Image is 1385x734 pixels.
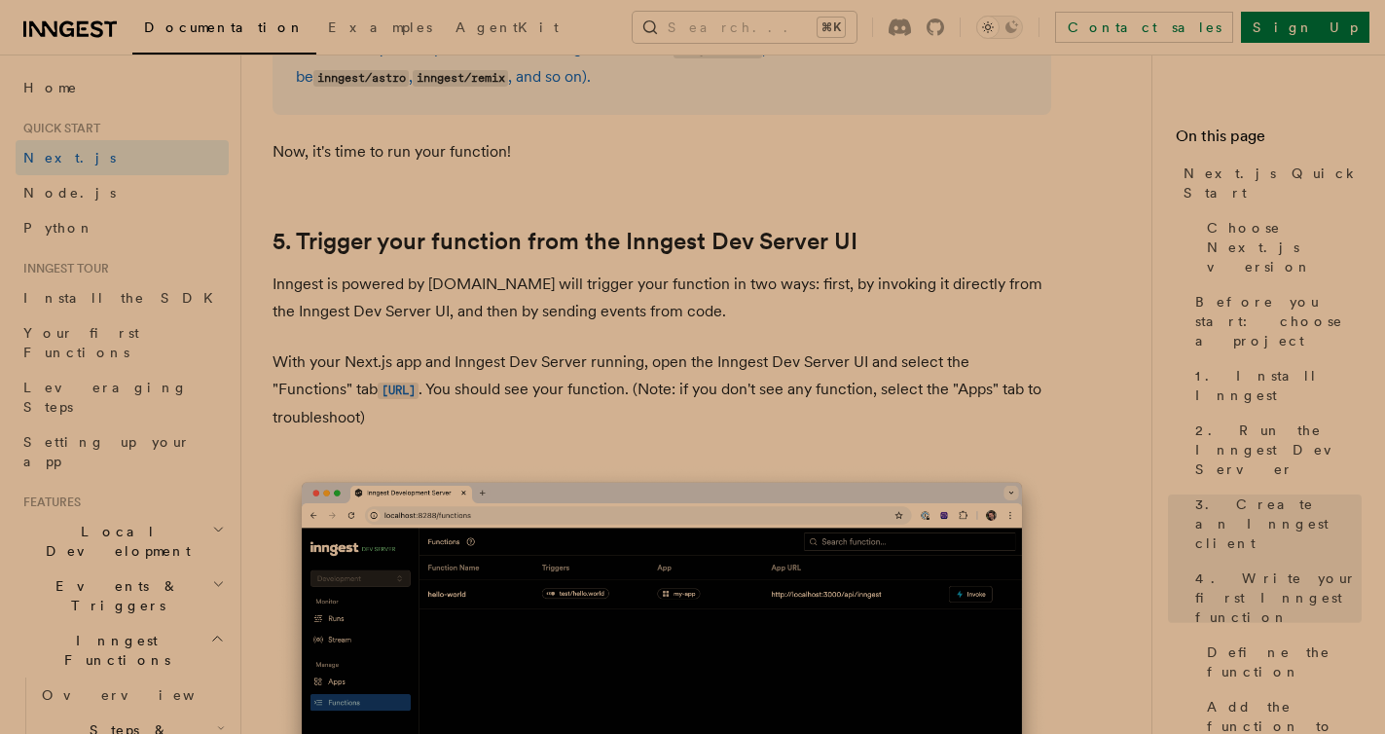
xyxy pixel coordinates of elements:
[1187,284,1362,358] a: Before you start: choose a project
[16,315,229,370] a: Your first Functions
[23,220,94,236] span: Python
[16,70,229,105] a: Home
[16,631,210,670] span: Inngest Functions
[413,70,508,87] code: inngest/remix
[144,19,305,35] span: Documentation
[378,380,419,398] a: [URL]
[16,140,229,175] a: Next.js
[1187,561,1362,635] a: 4. Write your first Inngest function
[456,19,559,35] span: AgentKit
[273,349,1051,431] p: With your Next.js app and Inngest Dev Server running, open the Inngest Dev Server UI and select t...
[976,16,1023,39] button: Toggle dark mode
[16,576,212,615] span: Events & Triggers
[1055,12,1233,43] a: Contact sales
[1207,218,1362,276] span: Choose Next.js version
[16,495,81,510] span: Features
[273,138,1051,165] p: Now, it's time to run your function!
[1195,569,1362,627] span: 4. Write your first Inngest function
[1176,156,1362,210] a: Next.js Quick Start
[444,6,570,53] a: AgentKit
[23,325,139,360] span: Your first Functions
[16,514,229,569] button: Local Development
[23,380,188,415] span: Leveraging Steps
[16,261,109,276] span: Inngest tour
[1199,210,1362,284] a: Choose Next.js version
[1187,358,1362,413] a: 1. Install Inngest
[23,290,225,306] span: Install the SDK
[23,434,191,469] span: Setting up your app
[1187,413,1362,487] a: 2. Run the Inngest Dev Server
[34,678,229,713] a: Overview
[1195,495,1362,553] span: 3. Create an Inngest client
[23,78,78,97] span: Home
[1176,125,1362,156] h4: On this page
[316,6,444,53] a: Examples
[1241,12,1369,43] a: Sign Up
[132,6,316,55] a: Documentation
[16,280,229,315] a: Install the SDK
[1199,635,1362,689] a: Define the function
[378,383,419,399] code: [URL]
[818,18,845,37] kbd: ⌘K
[23,150,116,165] span: Next.js
[16,424,229,479] a: Setting up your app
[16,522,212,561] span: Local Development
[23,185,116,201] span: Node.js
[16,623,229,678] button: Inngest Functions
[16,210,229,245] a: Python
[1195,292,1362,350] span: Before you start: choose a project
[1195,366,1362,405] span: 1. Install Inngest
[1195,421,1362,479] span: 2. Run the Inngest Dev Server
[313,70,409,87] code: inngest/astro
[1187,487,1362,561] a: 3. Create an Inngest client
[273,228,857,255] a: 5. Trigger your function from the Inngest Dev Server UI
[16,370,229,424] a: Leveraging Steps
[1207,642,1362,681] span: Define the function
[633,12,857,43] button: Search...⌘K
[16,569,229,623] button: Events & Triggers
[42,687,242,703] span: Overview
[16,121,100,136] span: Quick start
[273,271,1051,325] p: Inngest is powered by [DOMAIN_NAME] will trigger your function in two ways: first, by invoking it...
[328,19,432,35] span: Examples
[1184,164,1362,202] span: Next.js Quick Start
[16,175,229,210] a: Node.js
